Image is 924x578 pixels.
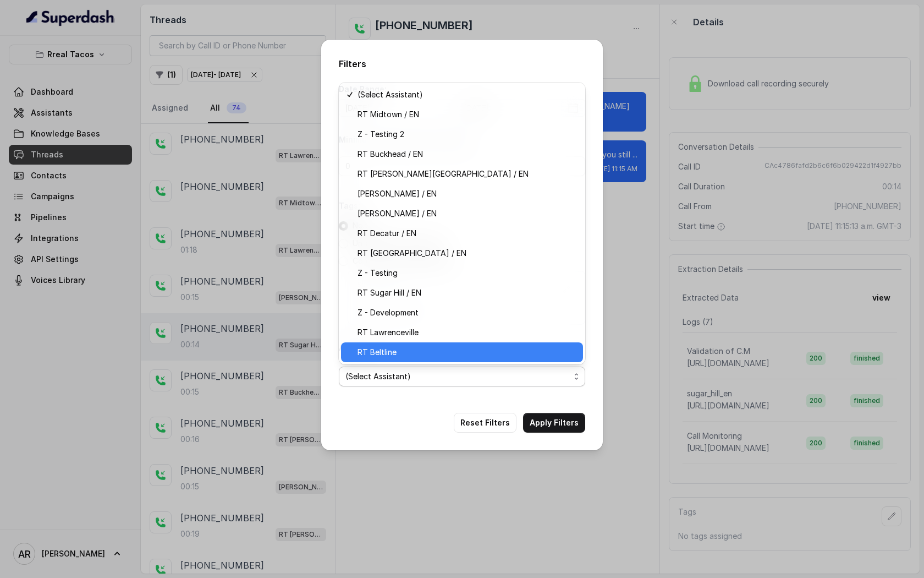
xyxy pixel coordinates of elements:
[358,148,576,161] span: RT Buckhead / EN
[358,326,576,339] span: RT Lawrenceville
[339,83,585,364] div: (Select Assistant)
[358,88,576,101] span: (Select Assistant)
[358,346,576,359] span: RT Beltline
[358,227,576,240] span: RT Decatur / EN
[358,187,576,200] span: [PERSON_NAME] / EN
[358,286,576,299] span: RT Sugar Hill / EN
[358,247,576,260] span: RT [GEOGRAPHIC_DATA] / EN
[345,370,570,383] span: (Select Assistant)
[358,128,576,141] span: Z - Testing 2
[358,207,576,220] span: [PERSON_NAME] / EN
[339,367,585,386] button: (Select Assistant)
[358,306,576,319] span: Z - Development
[358,108,576,121] span: RT Midtown / EN
[358,167,576,181] span: RT [PERSON_NAME][GEOGRAPHIC_DATA] / EN
[358,266,576,280] span: Z - Testing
